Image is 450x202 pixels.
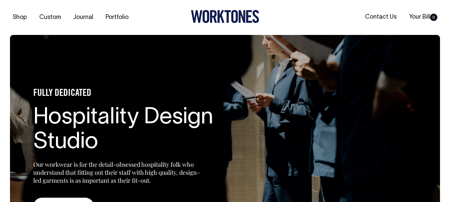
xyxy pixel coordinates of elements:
[362,12,399,23] a: Contact Us
[406,12,440,23] a: Your Bill0
[71,12,96,23] a: Journal
[430,14,437,21] span: 0
[33,105,233,155] h1: Hospitality Design Studio
[103,12,131,23] a: Portfolio
[10,12,30,23] a: Shop
[33,89,233,99] h4: FULLY DEDICATED
[33,160,200,184] p: Our workwear is for the detail-obsessed hospitality folk who understand that fitting out their st...
[37,12,64,23] a: Custom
